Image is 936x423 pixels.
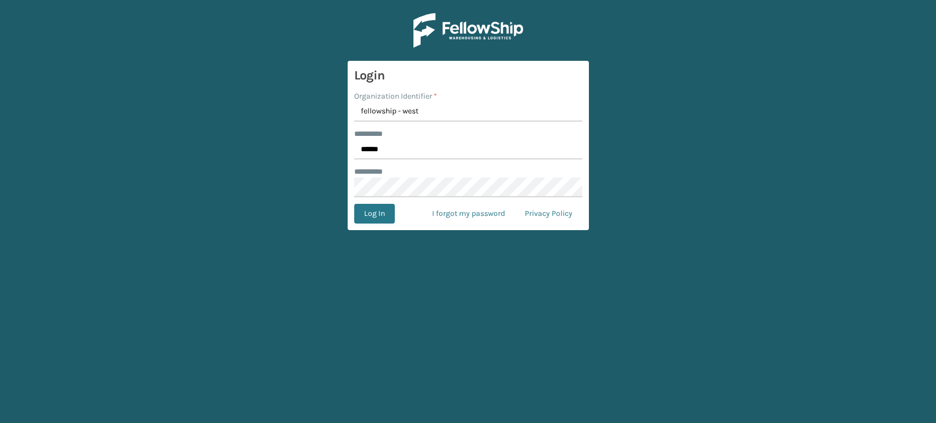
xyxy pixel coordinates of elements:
img: Logo [413,13,523,48]
label: Organization Identifier [354,90,437,102]
a: I forgot my password [422,204,515,224]
button: Log In [354,204,395,224]
h3: Login [354,67,582,84]
a: Privacy Policy [515,204,582,224]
